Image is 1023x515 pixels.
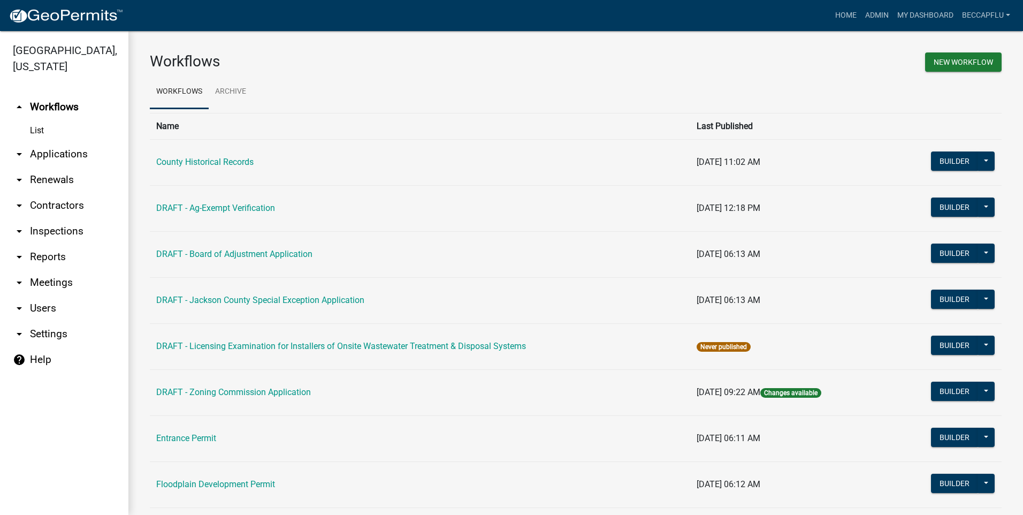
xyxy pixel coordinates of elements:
[156,387,311,397] a: DRAFT - Zoning Commission Application
[13,276,26,289] i: arrow_drop_down
[150,52,568,71] h3: Workflows
[13,302,26,315] i: arrow_drop_down
[156,341,526,351] a: DRAFT - Licensing Examination for Installers of Onsite Wastewater Treatment & Disposal Systems
[831,5,861,26] a: Home
[931,244,978,263] button: Builder
[931,290,978,309] button: Builder
[931,428,978,447] button: Builder
[156,157,254,167] a: County Historical Records
[13,173,26,186] i: arrow_drop_down
[697,249,760,259] span: [DATE] 06:13 AM
[697,157,760,167] span: [DATE] 11:02 AM
[13,328,26,340] i: arrow_drop_down
[156,479,275,489] a: Floodplain Development Permit
[13,225,26,238] i: arrow_drop_down
[931,474,978,493] button: Builder
[958,5,1014,26] a: BeccaPflu
[150,113,690,139] th: Name
[760,388,821,398] span: Changes available
[156,433,216,443] a: Entrance Permit
[150,75,209,109] a: Workflows
[13,148,26,161] i: arrow_drop_down
[931,382,978,401] button: Builder
[931,152,978,171] button: Builder
[13,251,26,263] i: arrow_drop_down
[13,101,26,113] i: arrow_drop_up
[697,295,760,305] span: [DATE] 06:13 AM
[931,198,978,217] button: Builder
[13,353,26,366] i: help
[697,387,760,397] span: [DATE] 09:22 AM
[925,52,1002,72] button: New Workflow
[156,203,275,213] a: DRAFT - Ag-Exempt Verification
[697,203,760,213] span: [DATE] 12:18 PM
[156,295,364,305] a: DRAFT - Jackson County Special Exception Application
[690,113,892,139] th: Last Published
[156,249,312,259] a: DRAFT - Board of Adjustment Application
[893,5,958,26] a: My Dashboard
[13,199,26,212] i: arrow_drop_down
[209,75,253,109] a: Archive
[861,5,893,26] a: Admin
[697,479,760,489] span: [DATE] 06:12 AM
[697,433,760,443] span: [DATE] 06:11 AM
[697,342,751,352] span: Never published
[931,336,978,355] button: Builder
